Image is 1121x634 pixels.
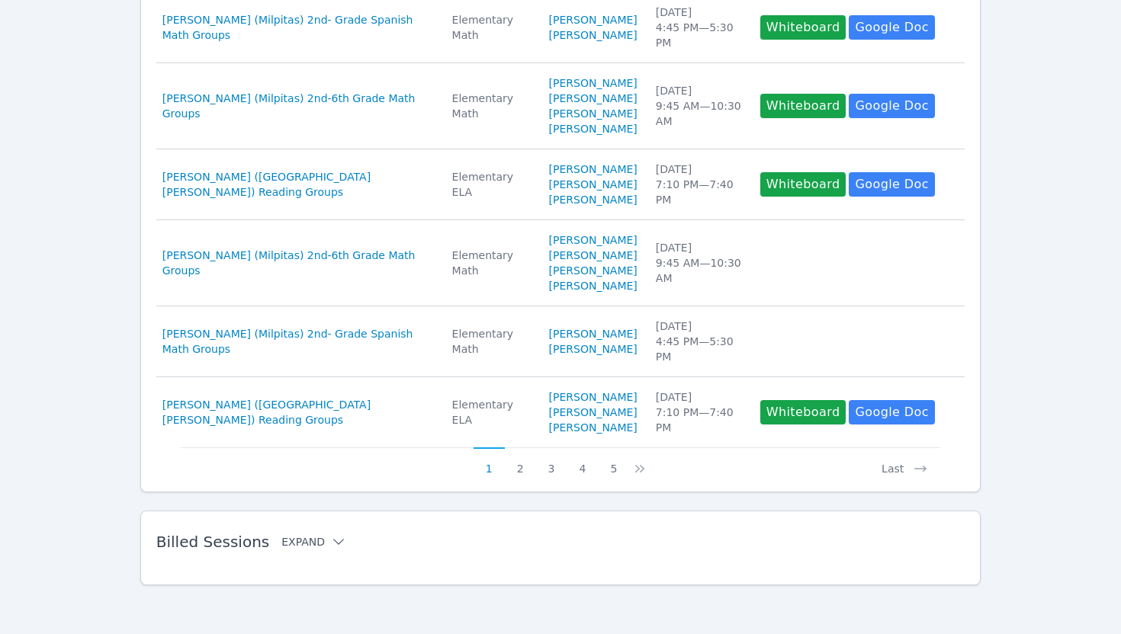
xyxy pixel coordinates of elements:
[869,447,940,476] button: Last
[760,172,846,197] button: Whiteboard
[549,389,638,405] a: [PERSON_NAME]
[549,326,638,341] a: [PERSON_NAME]
[452,326,531,357] div: Elementary Math
[656,389,742,435] div: [DATE] 7:10 PM — 7:40 PM
[156,306,965,377] tr: [PERSON_NAME] (Milpitas) 2nd- Grade Spanish Math GroupsElementary Math[PERSON_NAME][PERSON_NAME][...
[849,172,934,197] a: Google Doc
[549,75,638,91] a: [PERSON_NAME]
[760,400,846,424] button: Whiteboard
[549,27,638,43] a: [PERSON_NAME]
[549,12,638,27] a: [PERSON_NAME]
[452,248,531,278] div: Elementary Math
[162,12,434,43] a: [PERSON_NAME] (Milpitas) 2nd- Grade Spanish Math Groups
[162,326,434,357] a: [PERSON_NAME] (Milpitas) 2nd- Grade Spanish Math Groups
[549,341,638,357] a: [PERSON_NAME]
[549,278,638,293] a: [PERSON_NAME]
[598,447,629,476] button: 5
[549,232,638,248] a: [PERSON_NAME]
[656,83,742,129] div: [DATE] 9:45 AM — 10:30 AM
[549,91,638,106] a: [PERSON_NAME]
[474,447,505,476] button: 1
[760,94,846,118] button: Whiteboard
[156,377,965,447] tr: [PERSON_NAME] ([GEOGRAPHIC_DATA][PERSON_NAME]) Reading GroupsElementary ELA[PERSON_NAME][PERSON_N...
[849,400,934,424] a: Google Doc
[549,177,638,192] a: [PERSON_NAME]
[549,263,638,278] a: [PERSON_NAME]
[156,63,965,149] tr: [PERSON_NAME] (Milpitas) 2nd-6th Grade Math GroupsElementary Math[PERSON_NAME][PERSON_NAME][PERSO...
[505,447,536,476] button: 2
[549,106,638,121] a: [PERSON_NAME]
[549,405,638,420] a: [PERSON_NAME]
[549,192,638,207] a: [PERSON_NAME]
[567,447,598,476] button: 4
[162,397,434,427] a: [PERSON_NAME] ([GEOGRAPHIC_DATA][PERSON_NAME]) Reading Groups
[549,420,638,435] a: [PERSON_NAME]
[452,91,531,121] div: Elementary Math
[656,5,742,50] div: [DATE] 4:45 PM — 5:30 PM
[536,447,567,476] button: 3
[656,319,742,364] div: [DATE] 4:45 PM — 5:30 PM
[452,12,531,43] div: Elementary Math
[760,15,846,40] button: Whiteboard
[281,534,346,549] button: Expand
[549,162,638,177] a: [PERSON_NAME]
[156,149,965,220] tr: [PERSON_NAME] ([GEOGRAPHIC_DATA][PERSON_NAME]) Reading GroupsElementary ELA[PERSON_NAME][PERSON_N...
[549,248,638,263] a: [PERSON_NAME]
[162,169,434,200] a: [PERSON_NAME] ([GEOGRAPHIC_DATA][PERSON_NAME]) Reading Groups
[656,240,742,286] div: [DATE] 9:45 AM — 10:30 AM
[162,91,434,121] a: [PERSON_NAME] (Milpitas) 2nd-6th Grade Math Groups
[549,121,638,136] a: [PERSON_NAME]
[156,533,269,551] span: Billed Sessions
[849,94,934,118] a: Google Doc
[849,15,934,40] a: Google Doc
[452,169,531,200] div: Elementary ELA
[452,397,531,427] div: Elementary ELA
[162,248,434,278] a: [PERSON_NAME] (Milpitas) 2nd-6th Grade Math Groups
[156,220,965,306] tr: [PERSON_NAME] (Milpitas) 2nd-6th Grade Math GroupsElementary Math[PERSON_NAME][PERSON_NAME][PERSO...
[656,162,742,207] div: [DATE] 7:10 PM — 7:40 PM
